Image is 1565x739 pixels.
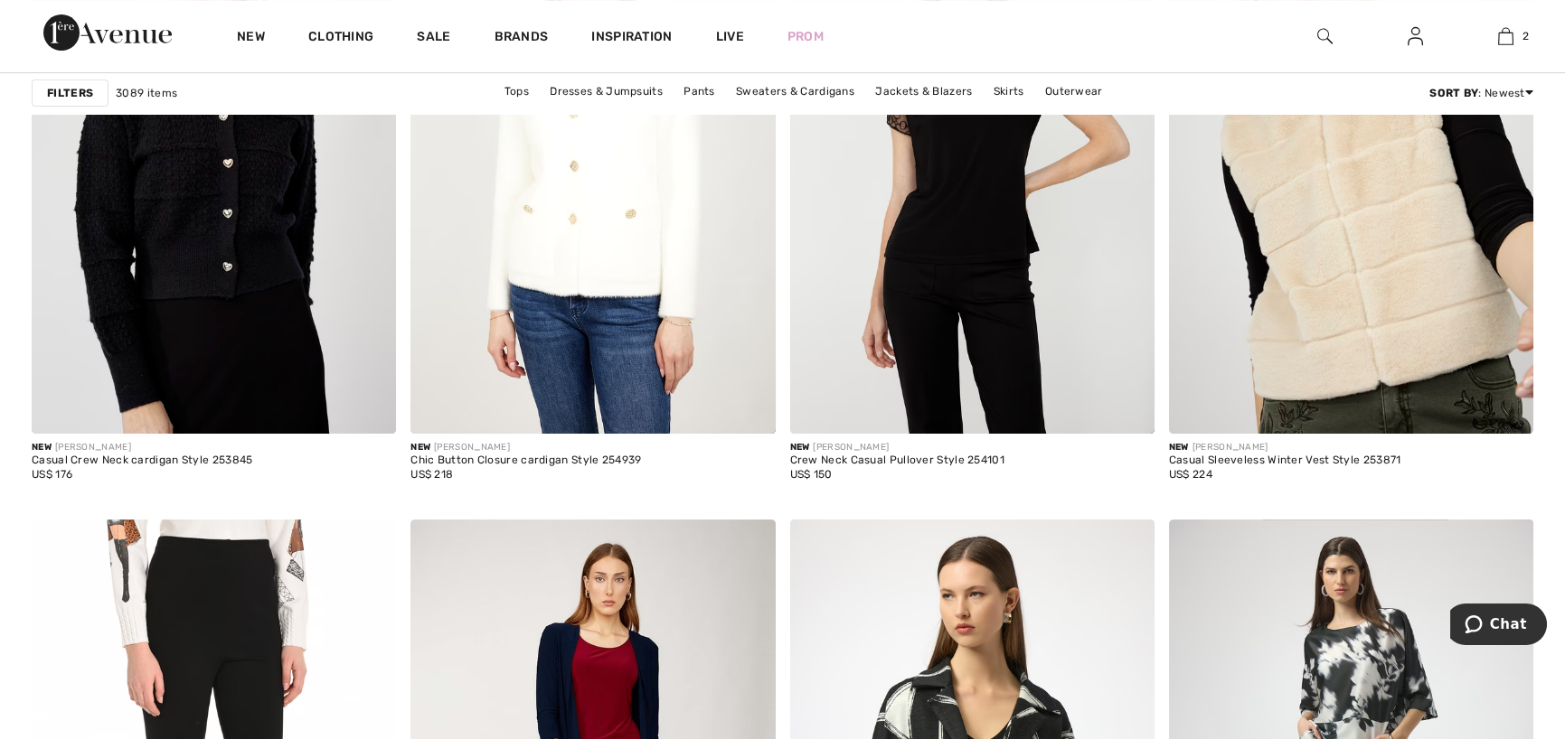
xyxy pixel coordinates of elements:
[47,85,93,101] strong: Filters
[787,27,824,46] a: Prom
[1523,28,1529,44] span: 2
[410,442,430,453] span: New
[790,441,1004,454] div: [PERSON_NAME]
[43,14,172,51] img: 1ère Avenue
[495,80,538,103] a: Tops
[591,29,672,48] span: Inspiration
[308,29,373,48] a: Clothing
[1169,442,1189,453] span: New
[541,80,672,103] a: Dresses & Jumpsuits
[790,454,1004,467] div: Crew Neck Casual Pullover Style 254101
[32,441,252,454] div: [PERSON_NAME]
[716,27,744,46] a: Live
[1408,25,1423,47] img: My Info
[674,80,724,103] a: Pants
[1450,603,1547,649] iframe: Opens a widget where you can chat to one of our agents
[1169,454,1401,467] div: Casual Sleeveless Winter Vest Style 253871
[237,29,265,48] a: New
[1317,25,1333,47] img: search the website
[410,441,641,454] div: [PERSON_NAME]
[1429,87,1478,99] strong: Sort By
[985,80,1033,103] a: Skirts
[1036,80,1112,103] a: Outerwear
[495,29,549,48] a: Brands
[410,454,641,467] div: Chic Button Closure cardigan Style 254939
[1169,441,1401,454] div: [PERSON_NAME]
[417,29,450,48] a: Sale
[727,80,863,103] a: Sweaters & Cardigans
[1169,468,1212,481] span: US$ 224
[1461,25,1550,47] a: 2
[410,468,453,481] span: US$ 218
[790,442,810,453] span: New
[790,468,833,481] span: US$ 150
[1393,25,1438,48] a: Sign In
[32,442,52,453] span: New
[1429,85,1533,101] div: : Newest
[32,454,252,467] div: Casual Crew Neck cardigan Style 253845
[116,85,177,101] span: 3089 items
[1498,25,1513,47] img: My Bag
[866,80,981,103] a: Jackets & Blazers
[32,468,72,481] span: US$ 176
